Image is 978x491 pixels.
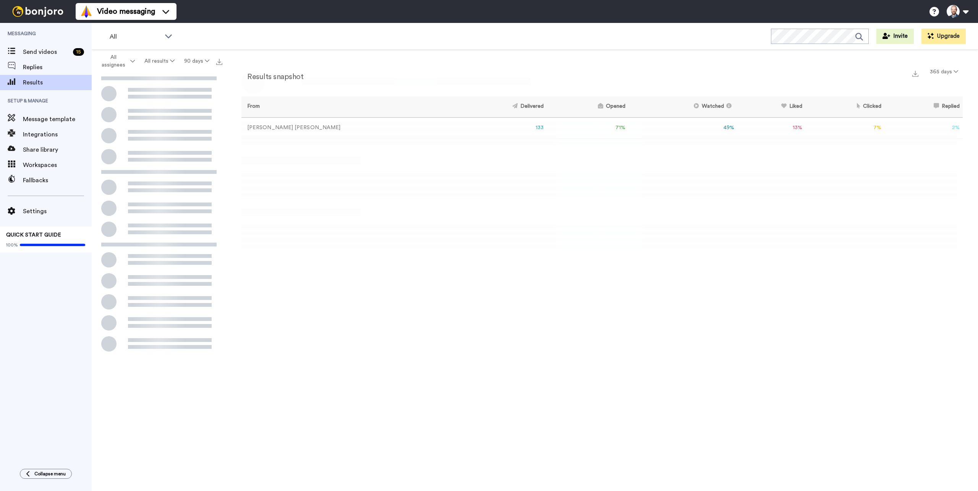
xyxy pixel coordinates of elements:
td: 71 % [547,117,628,138]
span: Workspaces [23,160,92,170]
span: Message template [23,115,92,124]
span: All assignees [98,53,129,69]
th: Replied [884,96,963,117]
span: Video messaging [97,6,155,17]
button: Export all results that match these filters now. [214,55,225,67]
td: 49 % [628,117,737,138]
button: 365 days [925,65,963,79]
div: 15 [73,48,84,56]
img: bj-logo-header-white.svg [9,6,66,17]
span: Send videos [23,47,70,57]
span: All [110,32,161,41]
img: export.svg [216,59,222,65]
button: Collapse menu [20,469,72,479]
th: Liked [737,96,805,117]
td: 133 [457,117,547,138]
td: [PERSON_NAME] [PERSON_NAME] [241,117,457,138]
span: Replies [23,63,92,72]
h2: Results snapshot [241,73,303,81]
button: All results [140,54,180,68]
th: Watched [628,96,737,117]
th: Delivered [457,96,547,117]
th: From [241,96,457,117]
button: 90 days [179,54,214,68]
span: QUICK START GUIDE [6,232,61,238]
span: Results [23,78,92,87]
span: Collapse menu [34,471,66,477]
img: vm-color.svg [80,5,92,18]
img: export.svg [912,71,918,77]
th: Opened [547,96,628,117]
button: Export a summary of each team member’s results that match this filter now. [910,68,921,79]
td: 7 % [805,117,884,138]
th: Clicked [805,96,884,117]
span: Share library [23,145,92,154]
button: Invite [876,29,914,44]
span: 100% [6,242,18,248]
td: 13 % [737,117,805,138]
button: Upgrade [921,29,966,44]
span: Integrations [23,130,92,139]
button: All assignees [93,50,140,72]
span: Settings [23,207,92,216]
td: 2 % [884,117,963,138]
span: Fallbacks [23,176,92,185]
